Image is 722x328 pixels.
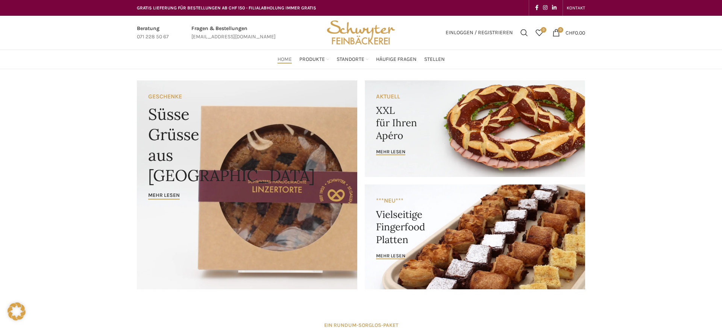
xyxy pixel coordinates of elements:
[191,24,276,41] a: Infobox link
[533,3,541,13] a: Facebook social link
[532,25,547,40] a: 0
[337,56,364,63] span: Standorte
[376,56,417,63] span: Häufige Fragen
[133,52,589,67] div: Main navigation
[137,5,316,11] span: GRATIS LIEFERUNG FÜR BESTELLUNGEN AB CHF 150 - FILIALABHOLUNG IMMER GRATIS
[299,56,325,63] span: Produkte
[365,184,585,289] a: Banner link
[549,25,589,40] a: 0 CHF0.00
[324,16,398,50] img: Bäckerei Schwyter
[566,29,585,36] bdi: 0.00
[376,52,417,67] a: Häufige Fragen
[278,52,292,67] a: Home
[424,52,445,67] a: Stellen
[563,0,589,15] div: Secondary navigation
[137,24,169,41] a: Infobox link
[566,29,575,36] span: CHF
[446,30,513,35] span: Einloggen / Registrieren
[567,5,585,11] span: KONTAKT
[532,25,547,40] div: Meine Wunschliste
[324,29,398,35] a: Site logo
[424,56,445,63] span: Stellen
[550,3,559,13] a: Linkedin social link
[137,80,357,289] a: Banner link
[517,25,532,40] a: Suchen
[558,27,563,33] span: 0
[299,52,329,67] a: Produkte
[442,25,517,40] a: Einloggen / Registrieren
[278,56,292,63] span: Home
[541,3,550,13] a: Instagram social link
[365,80,585,177] a: Banner link
[541,27,546,33] span: 0
[337,52,369,67] a: Standorte
[567,0,585,15] a: KONTAKT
